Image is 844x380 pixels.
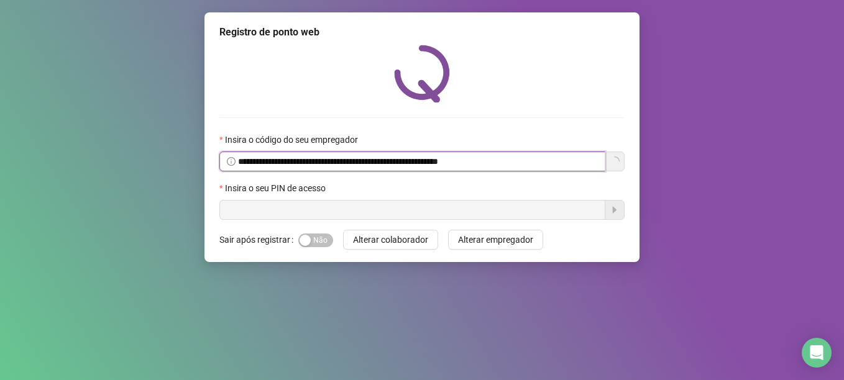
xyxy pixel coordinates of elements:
[802,338,832,368] div: Open Intercom Messenger
[227,157,236,166] span: info-circle
[353,233,428,247] span: Alterar colaborador
[458,233,533,247] span: Alterar empregador
[219,230,298,250] label: Sair após registrar
[448,230,543,250] button: Alterar empregador
[343,230,438,250] button: Alterar colaborador
[219,181,334,195] label: Insira o seu PIN de acesso
[394,45,450,102] img: QRPoint
[219,25,625,40] div: Registro de ponto web
[219,133,366,147] label: Insira o código do seu empregador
